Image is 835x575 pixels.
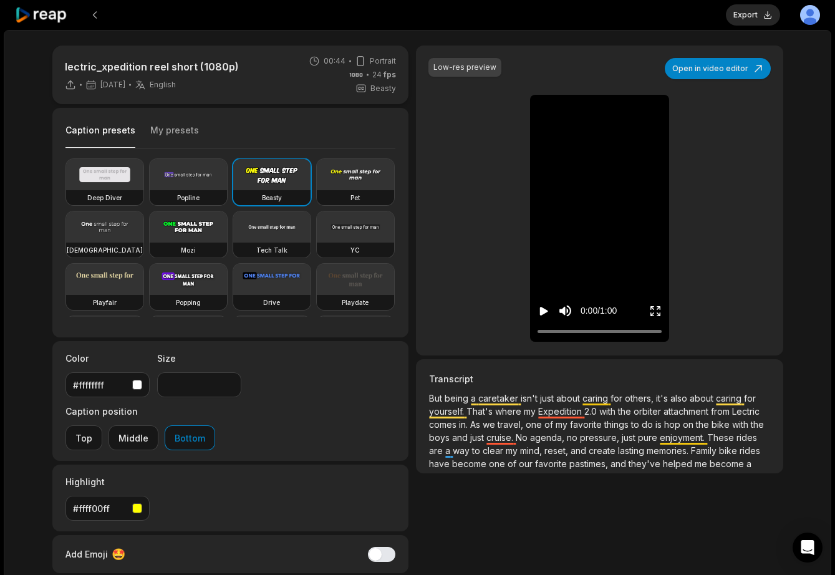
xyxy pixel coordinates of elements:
[150,124,199,148] button: My presets
[571,445,589,456] span: and
[732,406,760,417] span: Lectric
[581,304,617,317] div: 0:00 / 1:00
[472,445,483,456] span: to
[526,419,544,430] span: one
[649,299,662,322] button: Enter Fullscreen
[471,393,478,403] span: a
[716,393,744,403] span: caring
[695,458,710,469] span: me
[93,297,117,307] h3: Playfair
[165,425,215,450] button: Bottom
[618,445,647,456] span: lasting
[584,406,599,417] span: 2.0
[73,502,127,515] div: #ffff00ff
[65,372,150,397] button: #ffffffff
[524,406,538,417] span: my
[483,445,506,456] span: clear
[478,393,521,403] span: caretaker
[746,458,751,469] span: a
[100,80,125,90] span: [DATE]
[429,419,459,430] span: comes
[67,245,143,255] h3: [DEMOGRAPHIC_DATA]
[642,419,655,430] span: do
[508,458,519,469] span: of
[350,193,360,203] h3: Pet
[634,406,664,417] span: orbiter
[521,393,540,403] span: isn't
[445,445,453,456] span: a
[429,372,770,385] h3: Transcript
[580,432,622,443] span: pressure,
[664,406,711,417] span: attachment
[604,419,631,430] span: things
[544,419,556,430] span: of
[589,445,618,456] span: create
[453,445,472,456] span: way
[65,548,108,561] span: Add Emoji
[744,393,756,403] span: for
[570,419,604,430] span: favorite
[647,445,691,456] span: memories.
[370,83,396,94] span: Beasty
[65,59,239,74] p: lectric_xpedition reel short (1080p)
[470,419,483,430] span: As
[372,69,396,80] span: 24
[65,475,150,488] label: Highlight
[530,432,567,443] span: agenda,
[691,445,719,456] span: Family
[466,406,495,417] span: That's
[109,425,158,450] button: Middle
[638,432,660,443] span: pure
[429,445,445,456] span: are
[736,432,757,443] span: rides
[740,445,760,456] span: rides
[157,352,241,365] label: Size
[429,458,452,469] span: have
[622,432,638,443] span: just
[112,546,125,563] span: 🤩
[452,458,489,469] span: become
[181,245,196,255] h3: Mozi
[87,193,122,203] h3: Deep Diver
[519,458,535,469] span: our
[683,419,696,430] span: on
[445,393,471,403] span: being
[384,70,396,79] span: fps
[65,352,150,365] label: Color
[433,62,496,73] div: Low-res preview
[73,379,127,392] div: #ffffffff
[370,56,396,67] span: Portrait
[707,432,736,443] span: These
[177,193,200,203] h3: Popline
[690,393,716,403] span: about
[538,299,550,322] button: Play video
[263,297,280,307] h3: Drive
[429,432,452,443] span: boys
[793,533,823,563] div: Open Intercom Messenger
[483,419,498,430] span: we
[495,406,524,417] span: where
[625,393,656,403] span: others,
[660,432,707,443] span: enjoyment.
[489,458,508,469] span: one
[556,393,582,403] span: about
[429,393,445,403] span: But
[520,445,544,456] span: mind,
[65,496,150,521] button: #ffff00ff
[538,406,584,417] span: Expedition
[618,406,634,417] span: the
[732,419,751,430] span: with
[629,458,663,469] span: they've
[655,419,664,430] span: is
[498,419,526,430] span: travel,
[663,458,695,469] span: helped
[599,406,618,417] span: with
[506,445,520,456] span: my
[65,124,135,148] button: Caption presets
[470,432,486,443] span: just
[670,393,690,403] span: also
[535,458,569,469] span: favorite
[459,419,470,430] span: in.
[65,425,102,450] button: Top
[557,303,573,319] button: Mute sound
